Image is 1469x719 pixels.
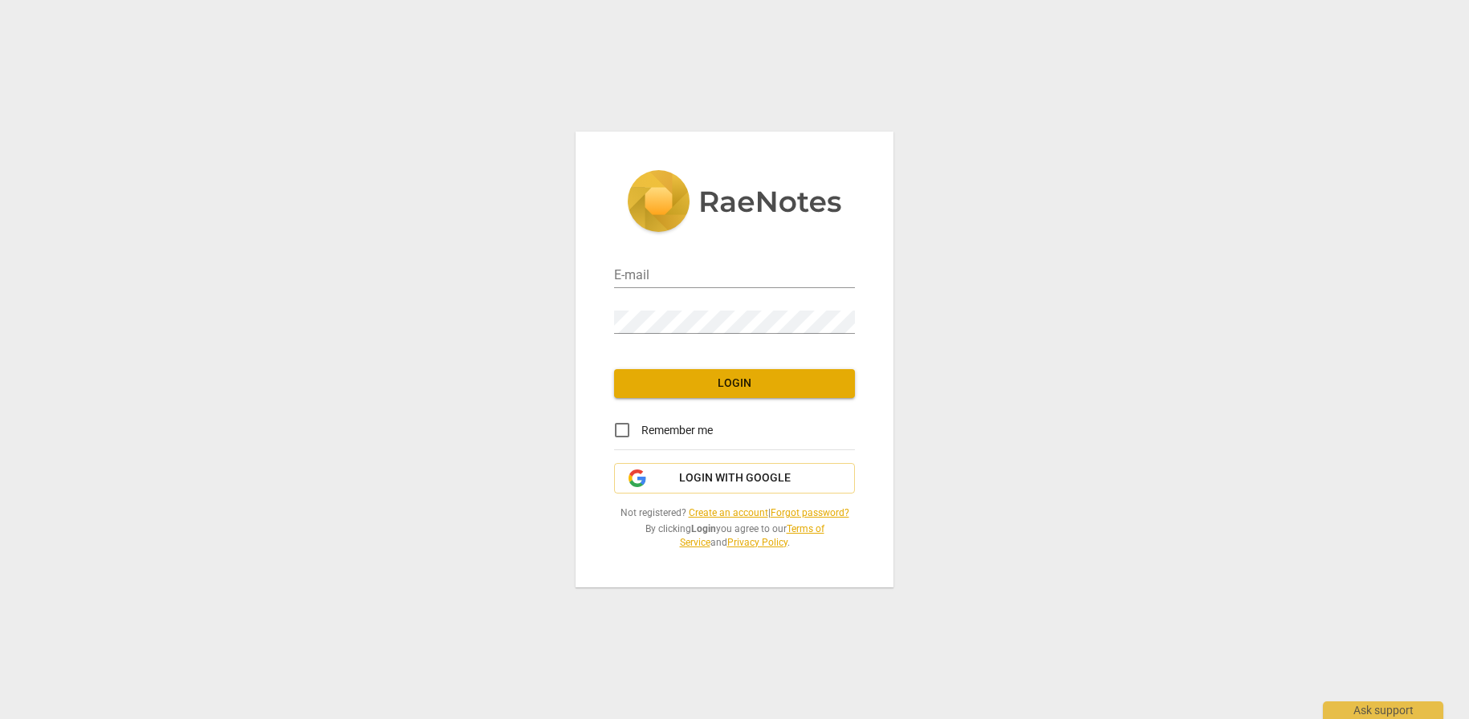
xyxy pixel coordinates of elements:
span: By clicking you agree to our and . [614,522,855,549]
a: Forgot password? [771,507,849,518]
div: Ask support [1323,701,1443,719]
span: Not registered? | [614,506,855,520]
a: Create an account [689,507,768,518]
img: 5ac2273c67554f335776073100b6d88f.svg [627,170,842,236]
a: Terms of Service [680,523,824,548]
span: Remember me [641,422,713,439]
button: Login with Google [614,463,855,494]
span: Login [627,376,842,392]
span: Login with Google [679,470,791,486]
b: Login [691,523,716,534]
a: Privacy Policy [727,537,787,548]
button: Login [614,369,855,398]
